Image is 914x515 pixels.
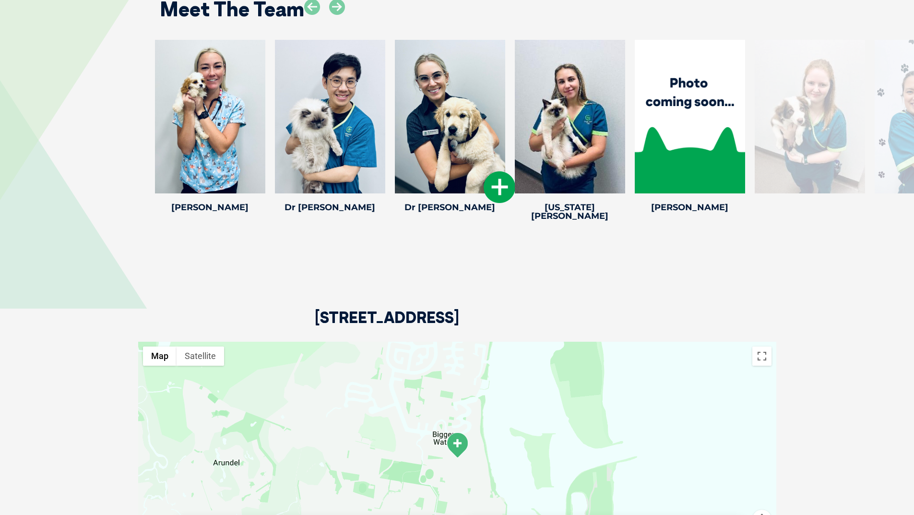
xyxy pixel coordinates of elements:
[635,203,745,212] h4: [PERSON_NAME]
[155,203,265,212] h4: [PERSON_NAME]
[143,347,177,366] button: Show street map
[177,347,224,366] button: Show satellite imagery
[275,203,385,212] h4: Dr [PERSON_NAME]
[395,203,505,212] h4: Dr [PERSON_NAME]
[315,310,459,342] h2: [STREET_ADDRESS]
[752,347,772,366] button: Toggle fullscreen view
[515,203,625,220] h4: [US_STATE][PERSON_NAME]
